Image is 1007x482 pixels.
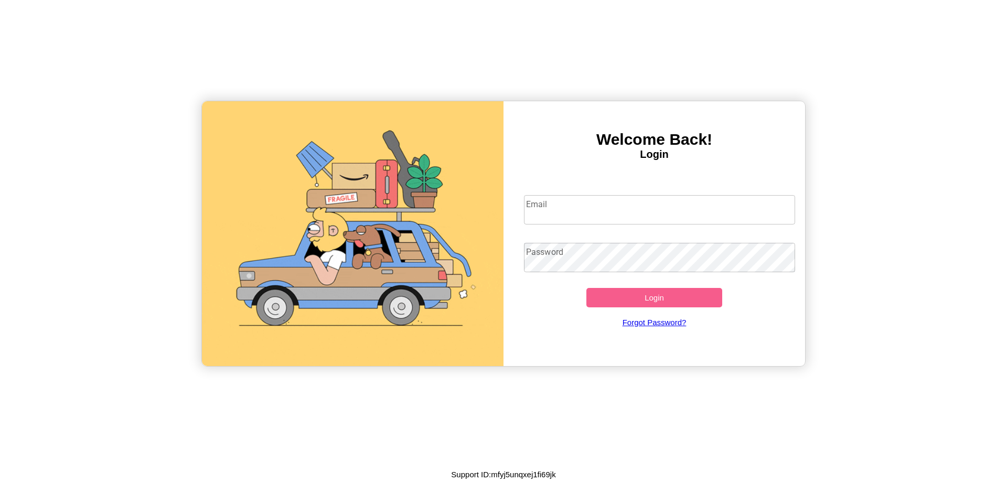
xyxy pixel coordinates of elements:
a: Forgot Password? [519,307,790,337]
img: gif [202,101,504,366]
h3: Welcome Back! [504,131,805,148]
p: Support ID: mfyj5unqxej1fi69jk [451,467,555,481]
h4: Login [504,148,805,160]
button: Login [586,288,722,307]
